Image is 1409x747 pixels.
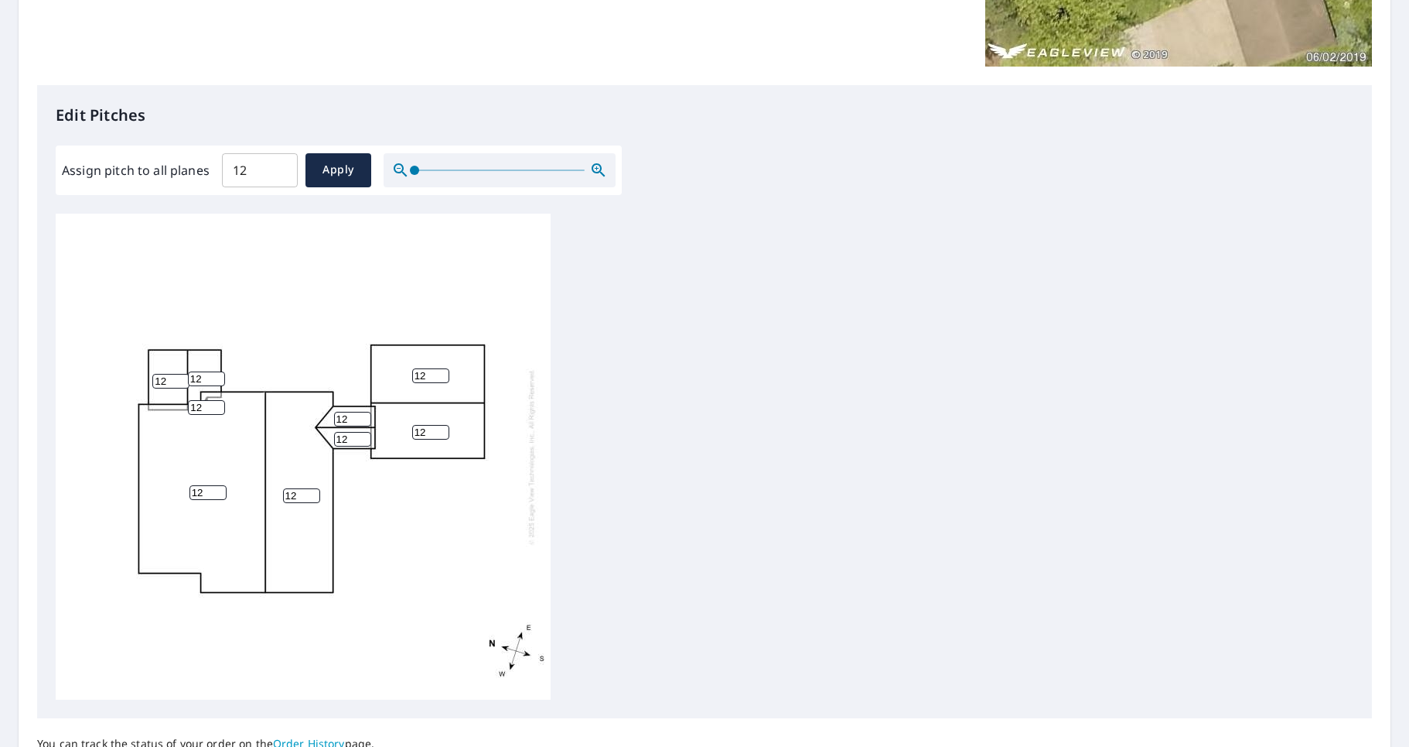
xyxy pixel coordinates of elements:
input: 00.0 [222,149,298,192]
label: Assign pitch to all planes [62,161,210,180]
p: Edit Pitches [56,104,1353,127]
button: Apply [305,153,371,187]
span: Apply [318,160,359,180]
